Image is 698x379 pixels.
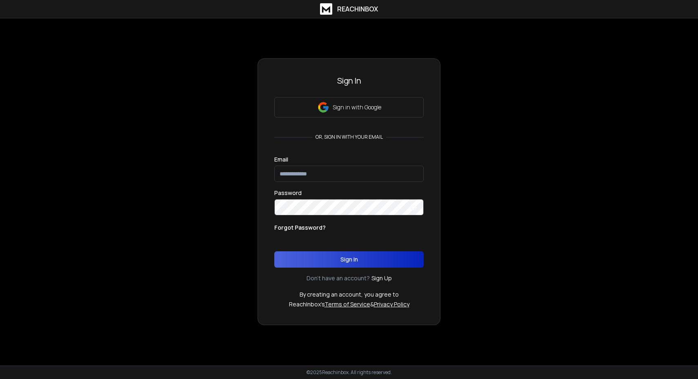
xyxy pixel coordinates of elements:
[320,3,332,15] img: logo
[274,75,424,86] h3: Sign In
[274,97,424,117] button: Sign in with Google
[320,3,378,15] a: ReachInbox
[300,290,399,299] p: By creating an account, you agree to
[274,190,302,196] label: Password
[274,224,326,232] p: Forgot Password?
[307,274,370,282] p: Don't have an account?
[312,134,386,140] p: or, sign in with your email
[307,369,392,376] p: © 2025 Reachinbox. All rights reserved.
[289,300,409,308] p: ReachInbox's &
[374,300,409,308] a: Privacy Policy
[274,157,288,162] label: Email
[325,300,370,308] a: Terms of Service
[337,4,378,14] h1: ReachInbox
[371,274,392,282] a: Sign Up
[274,251,424,268] button: Sign In
[333,103,381,111] p: Sign in with Google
